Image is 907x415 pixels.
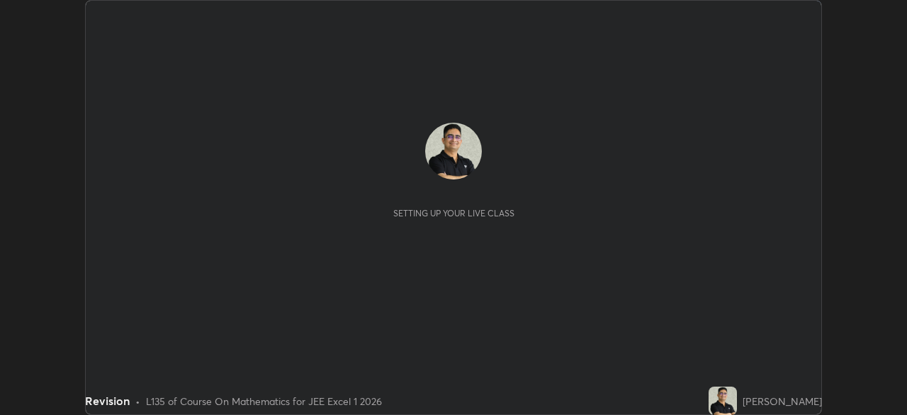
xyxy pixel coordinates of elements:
div: Revision [85,392,130,409]
div: L135 of Course On Mathematics for JEE Excel 1 2026 [146,394,382,409]
div: Setting up your live class [393,208,514,218]
div: • [135,394,140,409]
div: [PERSON_NAME] [743,394,822,409]
img: 80a8f8f514494e9a843945b90b7e7503.jpg [425,123,482,179]
img: 80a8f8f514494e9a843945b90b7e7503.jpg [709,387,737,415]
